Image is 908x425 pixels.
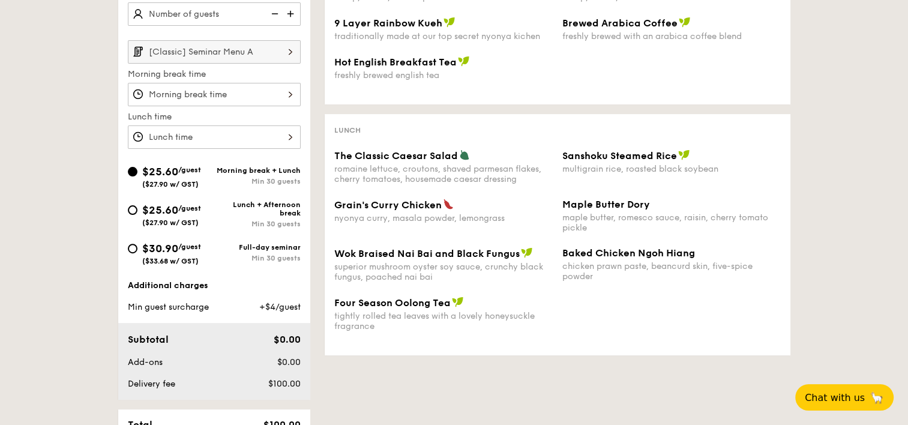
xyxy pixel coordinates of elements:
span: $100.00 [268,379,300,389]
span: The Classic Caesar Salad [334,150,458,161]
span: Add-ons [128,357,163,367]
input: Lunch time [128,125,301,149]
span: Subtotal [128,334,169,345]
div: freshly brewed english tea [334,70,553,80]
span: ($27.90 w/ GST) [142,180,199,188]
div: romaine lettuce, croutons, shaved parmesan flakes, cherry tomatoes, housemade caesar dressing [334,164,553,184]
span: 🦙 [870,391,884,405]
div: nyonya curry, masala powder, lemongrass [334,213,553,223]
img: icon-chevron-right.3c0dfbd6.svg [280,40,301,63]
input: Morning break time [128,83,301,106]
span: /guest [178,204,201,212]
span: Lunch [334,126,361,134]
div: Lunch + Afternoon break [214,200,301,217]
img: icon-spicy.37a8142b.svg [443,199,454,209]
span: $0.00 [273,334,300,345]
span: Min guest surcharge [128,302,209,312]
img: icon-vegan.f8ff3823.svg [679,17,691,28]
div: Morning break + Lunch [214,166,301,175]
span: Hot English Breakfast Tea [334,56,457,68]
div: superior mushroom oyster soy sauce, crunchy black fungus, poached nai bai [334,262,553,282]
div: tightly rolled tea leaves with a lovely honeysuckle fragrance [334,311,553,331]
span: Delivery fee [128,379,175,389]
span: Sanshoku Steamed Rice [562,150,677,161]
div: multigrain rice, roasted black soybean [562,164,781,174]
span: +$4/guest [259,302,300,312]
img: icon-vegan.f8ff3823.svg [443,17,456,28]
span: Baked Chicken Ngoh Hiang [562,247,695,259]
span: Four Season Oolong Tea [334,297,451,309]
img: icon-reduce.1d2dbef1.svg [265,2,283,25]
span: Maple Butter Dory [562,199,650,210]
div: Full-day seminar [214,243,301,252]
img: icon-vegan.f8ff3823.svg [452,297,464,307]
input: $25.60/guest($27.90 w/ GST)Lunch + Afternoon breakMin 30 guests [128,205,137,215]
div: Additional charges [128,280,301,292]
div: Min 30 guests [214,177,301,185]
div: maple butter, romesco sauce, raisin, cherry tomato pickle [562,212,781,233]
div: Min 30 guests [214,220,301,228]
span: $25.60 [142,165,178,178]
span: Chat with us [805,392,865,403]
span: $25.60 [142,203,178,217]
div: chicken prawn paste, beancurd skin, five-spice powder [562,261,781,282]
img: icon-vegetarian.fe4039eb.svg [459,149,470,160]
button: Chat with us🦙 [795,384,894,411]
div: Min 30 guests [214,254,301,262]
span: 9 Layer Rainbow Kueh [334,17,442,29]
span: Brewed Arabica Coffee [562,17,678,29]
span: ($27.90 w/ GST) [142,219,199,227]
input: $30.90/guest($33.68 w/ GST)Full-day seminarMin 30 guests [128,244,137,253]
span: Grain's Curry Chicken [334,199,442,211]
span: ($33.68 w/ GST) [142,257,199,265]
span: $0.00 [277,357,300,367]
img: icon-vegan.f8ff3823.svg [458,56,470,67]
input: $25.60/guest($27.90 w/ GST)Morning break + LunchMin 30 guests [128,167,137,176]
span: /guest [178,166,201,174]
div: traditionally made at our top secret nyonya kichen [334,31,553,41]
img: icon-add.58712e84.svg [283,2,301,25]
label: Morning break time [128,68,301,80]
span: Wok Braised Nai Bai and Black Fungus [334,248,520,259]
img: icon-vegan.f8ff3823.svg [678,149,690,160]
span: $30.90 [142,242,178,255]
input: Number of guests [128,2,301,26]
span: /guest [178,243,201,251]
div: freshly brewed with an arabica coffee blend [562,31,781,41]
label: Lunch time [128,111,301,123]
img: icon-vegan.f8ff3823.svg [521,247,533,258]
